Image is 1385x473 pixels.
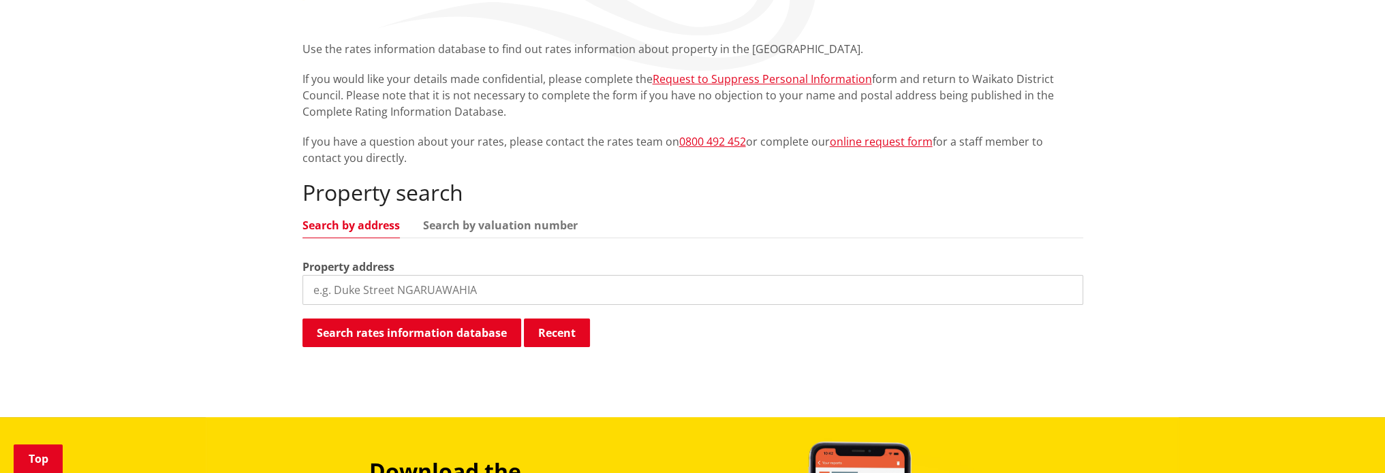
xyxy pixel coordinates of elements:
[1322,416,1371,465] iframe: Messenger Launcher
[14,444,63,473] a: Top
[302,180,1083,206] h2: Property search
[302,259,394,275] label: Property address
[302,220,400,231] a: Search by address
[830,134,933,149] a: online request form
[524,319,590,347] button: Recent
[302,133,1083,166] p: If you have a question about your rates, please contact the rates team on or complete our for a s...
[653,71,872,86] a: Request to Suppress Personal Information
[423,220,578,231] a: Search by valuation number
[679,134,746,149] a: 0800 492 452
[302,275,1083,305] input: e.g. Duke Street NGARUAWAHIA
[302,319,521,347] button: Search rates information database
[302,41,1083,57] p: Use the rates information database to find out rates information about property in the [GEOGRAPHI...
[302,71,1083,120] p: If you would like your details made confidential, please complete the form and return to Waikato ...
